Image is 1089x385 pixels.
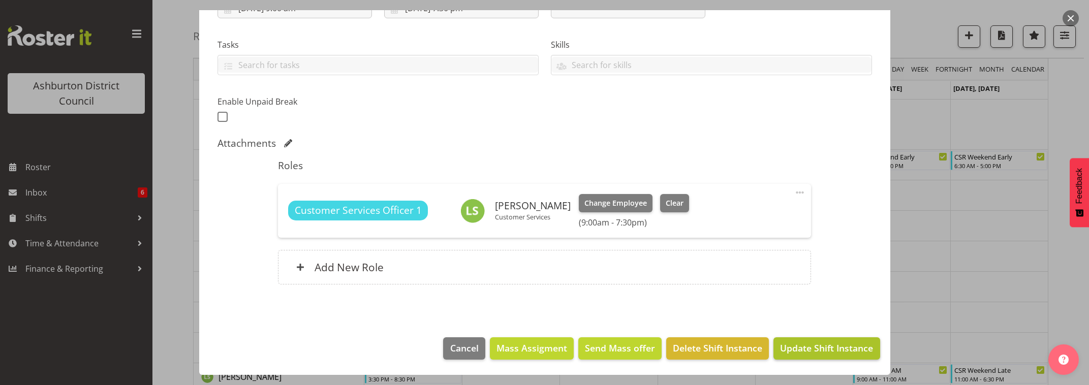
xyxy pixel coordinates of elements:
button: Send Mass offer [578,337,662,360]
button: Delete Shift Instance [666,337,769,360]
span: Customer Services Officer 1 [295,203,422,218]
span: Update Shift Instance [780,341,873,355]
label: Skills [551,39,872,51]
label: Tasks [217,39,539,51]
span: Feedback [1075,168,1084,204]
button: Feedback - Show survey [1070,158,1089,227]
h6: [PERSON_NAME] [495,200,571,211]
span: Cancel [450,341,479,355]
span: Clear [666,198,683,209]
input: Search for tasks [218,57,538,73]
button: Cancel [443,337,485,360]
input: Search for skills [551,57,872,73]
button: Clear [660,194,689,212]
button: Mass Assigment [490,337,574,360]
span: Mass Assigment [496,341,567,355]
img: liam-stewart8677.jpg [460,199,485,223]
button: Update Shift Instance [773,337,880,360]
button: Change Employee [579,194,652,212]
img: help-xxl-2.png [1059,355,1069,365]
span: Change Employee [584,198,647,209]
span: Send Mass offer [585,341,655,355]
h6: (9:00am - 7:30pm) [579,217,689,228]
span: Delete Shift Instance [673,341,762,355]
h5: Roles [278,159,811,172]
h5: Attachments [217,137,276,149]
p: Customer Services [495,213,571,221]
label: Enable Unpaid Break [217,95,372,108]
h6: Add New Role [315,261,384,274]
